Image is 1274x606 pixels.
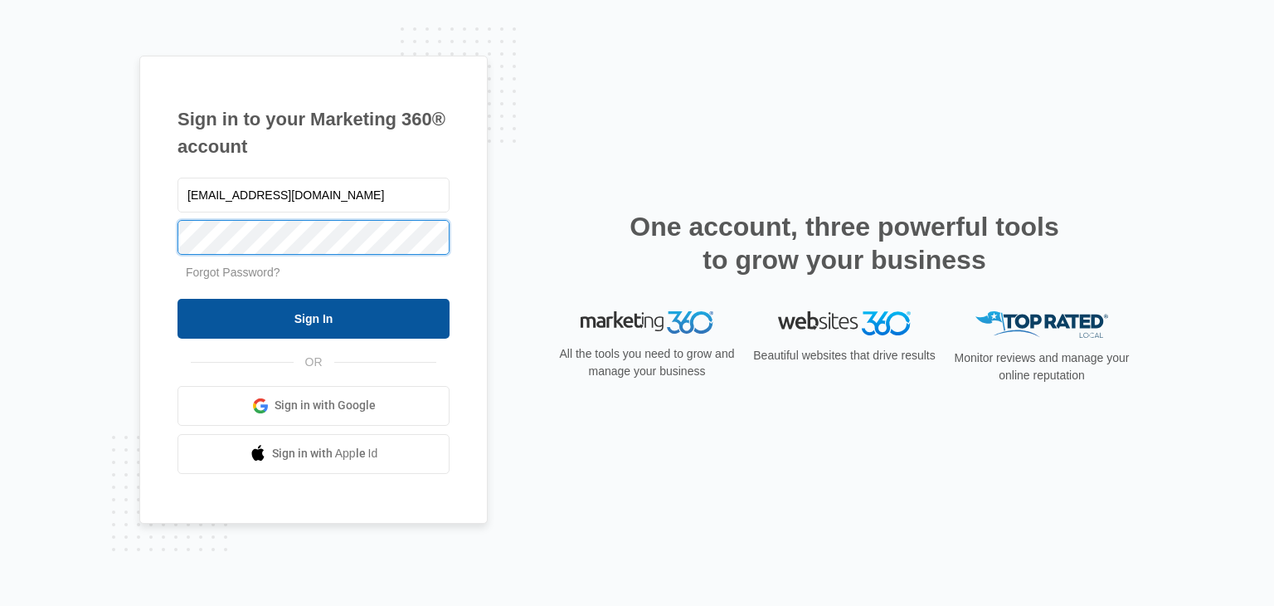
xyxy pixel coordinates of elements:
[275,397,376,414] span: Sign in with Google
[581,311,713,335] img: Marketing 360
[625,210,1064,276] h2: One account, three powerful tools to grow your business
[778,311,911,335] img: Websites 360
[177,434,450,474] a: Sign in with Apple Id
[177,386,450,426] a: Sign in with Google
[177,178,450,213] input: Email
[554,345,740,380] p: All the tools you need to grow and manage your business
[177,105,450,160] h1: Sign in to your Marketing 360® account
[975,311,1108,339] img: Top Rated Local
[949,349,1135,384] p: Monitor reviews and manage your online reputation
[272,445,378,462] span: Sign in with Apple Id
[751,347,937,364] p: Beautiful websites that drive results
[177,299,450,339] input: Sign In
[294,354,334,371] span: OR
[186,266,280,279] a: Forgot Password?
